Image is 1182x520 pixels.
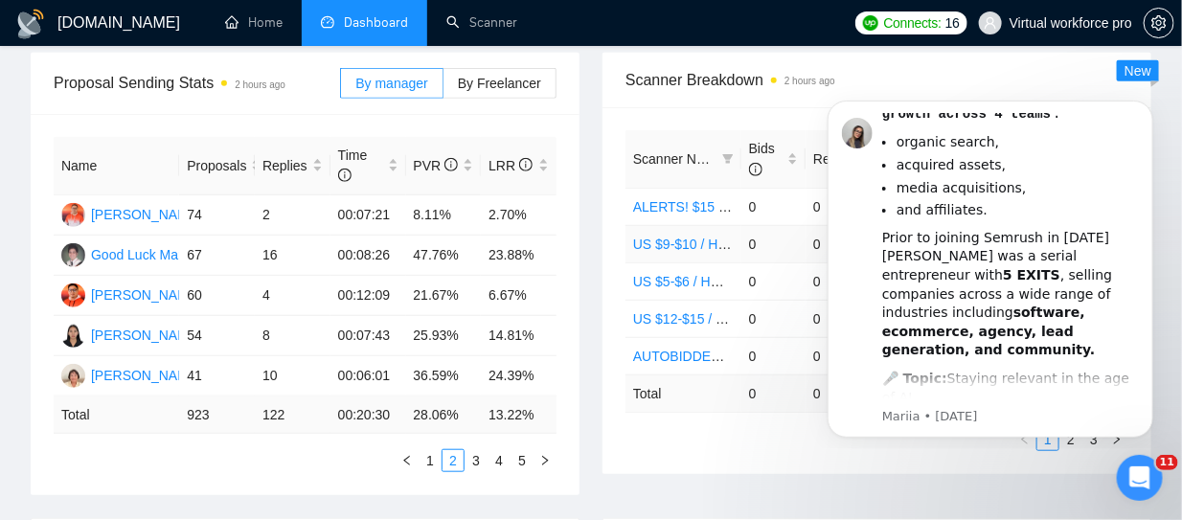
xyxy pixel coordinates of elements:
img: GL [61,243,85,267]
td: 8.11% [406,195,482,236]
span: By Freelancer [458,76,541,91]
a: US $9-$10 / HR - Telemarketing [633,237,823,252]
img: DE [61,203,85,227]
a: JA[PERSON_NAME] [61,367,201,382]
a: 3 [466,450,487,471]
td: 60 [179,276,255,316]
li: Next Page [1105,428,1128,451]
span: left [401,455,413,466]
span: info-circle [519,158,533,171]
a: 4 [489,450,510,471]
td: 0 [741,262,806,300]
span: info-circle [338,169,352,182]
td: 0 [741,300,806,337]
span: right [539,455,551,466]
td: 00:07:43 [330,316,406,356]
td: 2.70% [481,195,557,236]
td: 00:07:21 [330,195,406,236]
td: Total [625,374,741,412]
img: KM [61,283,85,307]
a: KM[PERSON_NAME] [61,286,201,302]
td: 122 [255,396,330,434]
td: 36.59% [406,356,482,396]
div: [PERSON_NAME] [91,204,201,225]
time: 2 hours ago [784,76,835,86]
span: Scanner Breakdown [625,68,1128,92]
li: Next Page [534,449,557,472]
span: New [1125,63,1151,79]
span: Proposal Sending Stats [54,71,340,95]
img: upwork-logo.png [863,15,878,31]
span: Dashboard [344,14,408,31]
span: 16 [945,12,960,34]
a: homeHome [225,14,283,31]
a: AUTOBIDDER! For Telemarketing in the [GEOGRAPHIC_DATA] [633,349,1015,364]
td: 00:20:30 [330,396,406,434]
td: 14.81% [481,316,557,356]
td: 16 [255,236,330,276]
td: 0 [741,225,806,262]
a: AE[PERSON_NAME] [61,327,201,342]
td: 41 [179,356,255,396]
a: 2 [443,450,464,471]
td: 24.39% [481,356,557,396]
button: right [534,449,557,472]
a: setting [1144,15,1174,31]
a: 5 [511,450,533,471]
button: left [1013,428,1036,451]
a: US $12-$15 / HR - Telemarketing [633,311,830,327]
td: 23.88% [481,236,557,276]
td: 00:12:09 [330,276,406,316]
th: Replies [255,137,330,195]
td: 28.06 % [406,396,482,434]
button: setting [1144,8,1174,38]
td: 2 [255,195,330,236]
td: 0 [741,188,806,225]
td: 47.76% [406,236,482,276]
span: dashboard [321,15,334,29]
span: By manager [355,76,427,91]
li: Previous Page [1013,428,1036,451]
li: 4 [488,449,511,472]
td: 923 [179,396,255,434]
span: PVR [414,158,459,173]
div: [PERSON_NAME] [91,284,201,305]
a: US $5-$6 / HR - Telemarketing [633,274,815,289]
a: ALERTS! $15 and Up Telemarketing [633,199,849,215]
img: AE [61,324,85,348]
span: LRR [489,158,533,173]
a: searchScanner [446,14,517,31]
span: filter [718,145,738,173]
td: 8 [255,316,330,356]
li: 1 [419,449,442,472]
span: Bids [749,141,775,177]
span: user [984,16,997,30]
span: info-circle [444,158,458,171]
td: 4 [255,276,330,316]
span: 11 [1156,455,1178,470]
td: 6.67% [481,276,557,316]
td: 0 [741,374,806,412]
span: Replies [262,155,308,176]
td: 00:08:26 [330,236,406,276]
a: 1 [420,450,441,471]
span: filter [722,153,734,165]
td: 00:06:01 [330,356,406,396]
th: Name [54,137,179,195]
span: info-circle [749,163,762,176]
td: 74 [179,195,255,236]
iframe: Intercom notifications message [799,84,1182,449]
